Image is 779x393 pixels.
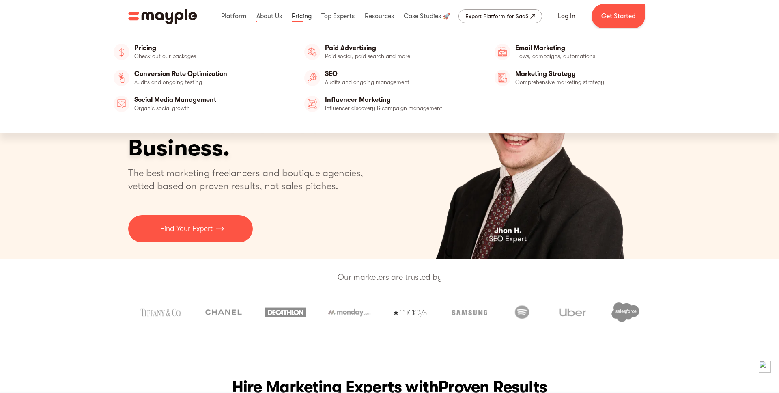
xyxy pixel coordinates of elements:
[128,215,253,242] a: Find Your Expert
[219,3,248,29] div: Platform
[254,3,284,29] div: About Us
[128,166,373,192] p: The best marketing freelancers and boutique agencies, vetted based on proven results, not sales p...
[160,223,213,234] p: Find Your Expert
[290,3,314,29] div: Pricing
[319,3,357,29] div: Top Experts
[128,9,197,24] a: home
[128,9,197,24] img: Mayple logo
[397,32,651,259] div: 4 of 4
[633,299,779,393] iframe: Chat Widget
[458,9,542,23] a: Expert Platform for SaaS
[363,3,396,29] div: Resources
[548,6,585,26] a: Log In
[465,11,529,21] div: Expert Platform for SaaS
[397,32,651,259] div: carousel
[592,4,645,28] a: Get Started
